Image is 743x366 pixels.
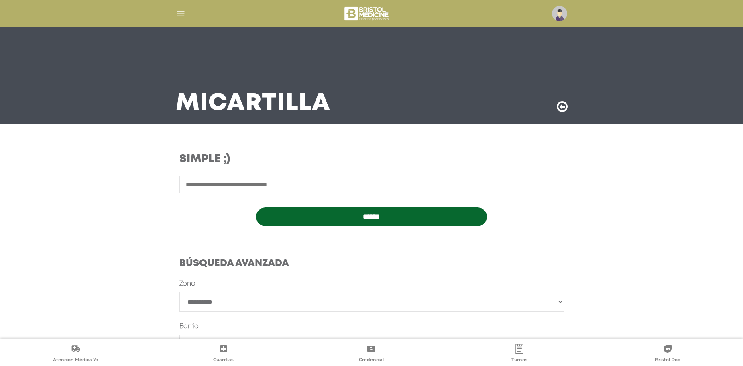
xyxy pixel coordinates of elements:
[179,153,423,166] h3: Simple ;)
[179,279,195,289] label: Zona
[176,9,186,19] img: Cober_menu-lines-white.svg
[150,344,298,364] a: Guardias
[655,357,680,364] span: Bristol Doc
[593,344,741,364] a: Bristol Doc
[53,357,98,364] span: Atención Médica Ya
[213,357,234,364] span: Guardias
[552,6,567,21] img: profile-placeholder.svg
[446,344,594,364] a: Turnos
[176,93,330,114] h3: Mi Cartilla
[179,258,564,270] h4: Búsqueda Avanzada
[179,322,199,331] label: Barrio
[343,4,391,23] img: bristol-medicine-blanco.png
[2,344,150,364] a: Atención Médica Ya
[511,357,527,364] span: Turnos
[359,357,384,364] span: Credencial
[297,344,446,364] a: Credencial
